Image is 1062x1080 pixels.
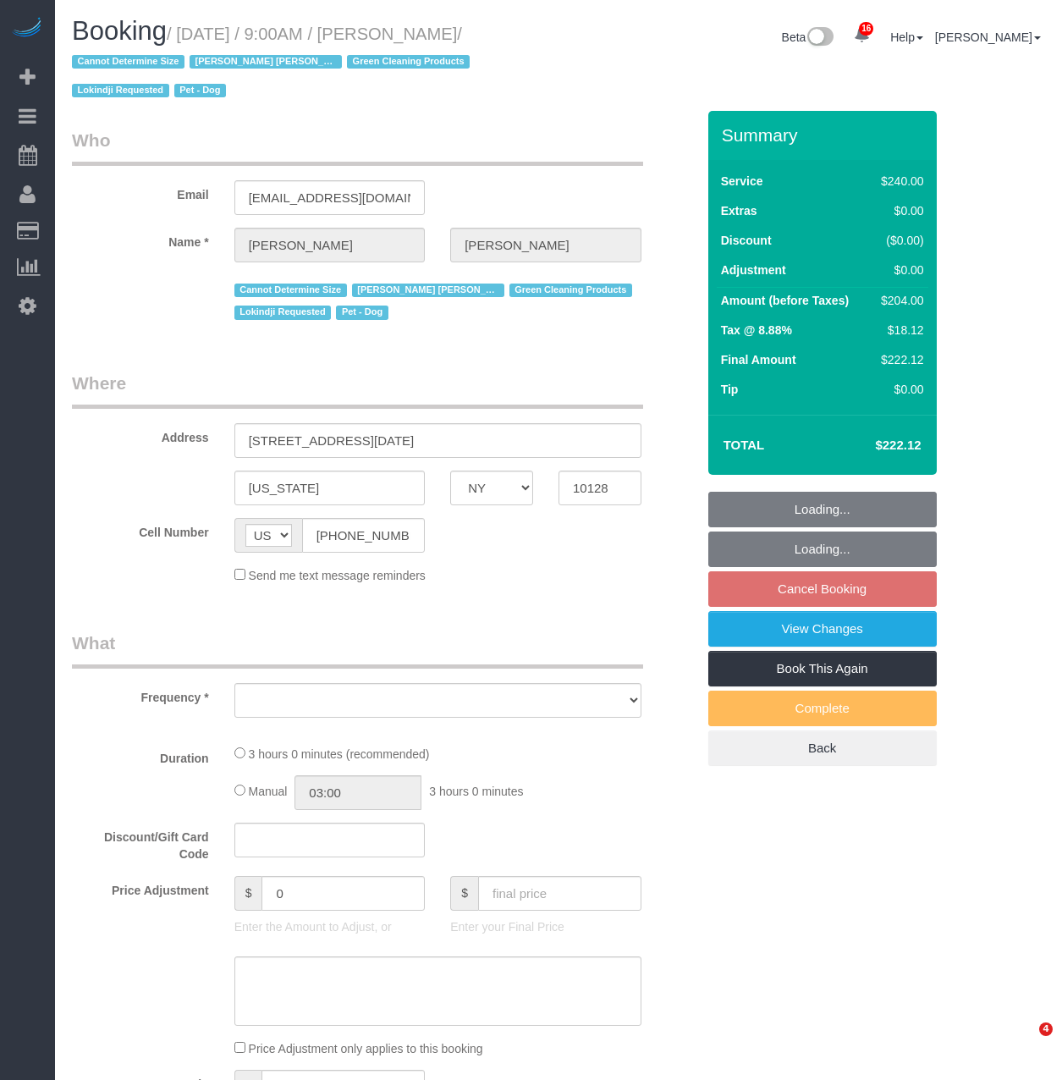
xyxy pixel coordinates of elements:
[478,876,641,911] input: final price
[72,16,167,46] span: Booking
[874,292,923,309] div: $204.00
[890,30,923,44] a: Help
[249,569,426,582] span: Send me text message reminders
[72,84,169,97] span: Lokindji Requested
[859,22,873,36] span: 16
[721,232,772,249] label: Discount
[59,423,222,446] label: Address
[249,1042,483,1055] span: Price Adjustment only applies to this booking
[59,744,222,767] label: Duration
[249,785,288,798] span: Manual
[874,202,923,219] div: $0.00
[72,25,475,101] span: /
[234,471,426,505] input: City
[782,30,834,44] a: Beta
[10,17,44,41] img: Automaid Logo
[721,173,763,190] label: Service
[234,918,426,935] p: Enter the Amount to Adjust, or
[721,322,792,339] label: Tax @ 8.88%
[59,228,222,251] label: Name *
[935,30,1041,44] a: [PERSON_NAME]
[559,471,641,505] input: Zip Code
[234,228,426,262] input: First Name
[72,55,184,69] span: Cannot Determine Size
[874,173,923,190] div: $240.00
[721,202,757,219] label: Extras
[1039,1022,1053,1036] span: 4
[722,125,928,145] h3: Summary
[59,180,222,203] label: Email
[721,292,849,309] label: Amount (before Taxes)
[450,918,641,935] p: Enter your Final Price
[708,730,937,766] a: Back
[190,55,342,69] span: [PERSON_NAME] [PERSON_NAME] - Requested
[59,683,222,706] label: Frequency *
[72,128,643,166] legend: Who
[450,876,478,911] span: $
[708,651,937,686] a: Book This Again
[336,306,388,319] span: Pet - Dog
[59,876,222,899] label: Price Adjustment
[450,228,641,262] input: Last Name
[249,747,430,761] span: 3 hours 0 minutes (recommended)
[234,306,332,319] span: Lokindji Requested
[234,284,347,297] span: Cannot Determine Size
[1004,1022,1045,1063] iframe: Intercom live chat
[874,381,923,398] div: $0.00
[352,284,504,297] span: [PERSON_NAME] [PERSON_NAME] - Requested
[429,785,523,798] span: 3 hours 0 minutes
[234,876,262,911] span: $
[721,262,786,278] label: Adjustment
[174,84,226,97] span: Pet - Dog
[845,17,878,54] a: 16
[724,438,765,452] strong: Total
[708,611,937,647] a: View Changes
[874,322,923,339] div: $18.12
[347,55,470,69] span: Green Cleaning Products
[874,262,923,278] div: $0.00
[59,518,222,541] label: Cell Number
[72,631,643,669] legend: What
[721,351,796,368] label: Final Amount
[59,823,222,862] label: Discount/Gift Card Code
[824,438,921,453] h4: $222.12
[721,381,739,398] label: Tip
[806,27,834,49] img: New interface
[874,351,923,368] div: $222.12
[874,232,923,249] div: ($0.00)
[72,25,475,101] small: / [DATE] / 9:00AM / [PERSON_NAME]
[509,284,632,297] span: Green Cleaning Products
[72,371,643,409] legend: Where
[302,518,426,553] input: Cell Number
[234,180,426,215] input: Email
